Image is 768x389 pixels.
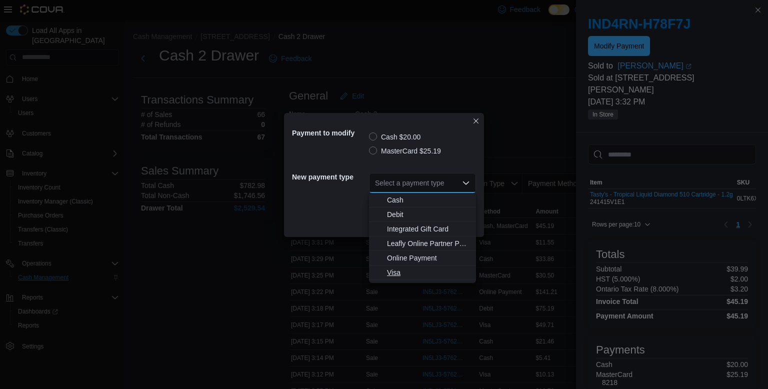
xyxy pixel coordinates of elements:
div: Choose from the following options [369,193,476,280]
span: Integrated Gift Card [387,224,470,234]
button: Visa [369,265,476,280]
span: Visa [387,267,470,277]
h5: New payment type [292,167,367,187]
button: Close list of options [462,179,470,187]
span: Cash [387,195,470,205]
button: Debit [369,207,476,222]
span: Leafly Online Partner Payment [387,238,470,248]
label: MasterCard $25.19 [369,145,441,157]
button: Integrated Gift Card [369,222,476,236]
h5: Payment to modify [292,123,367,143]
span: Debit [387,209,470,219]
button: Cash [369,193,476,207]
button: Leafly Online Partner Payment [369,236,476,251]
button: Closes this modal window [470,115,482,127]
input: Accessible screen reader label [375,177,376,189]
label: Cash $20.00 [369,131,420,143]
button: Online Payment [369,251,476,265]
span: Online Payment [387,253,470,263]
